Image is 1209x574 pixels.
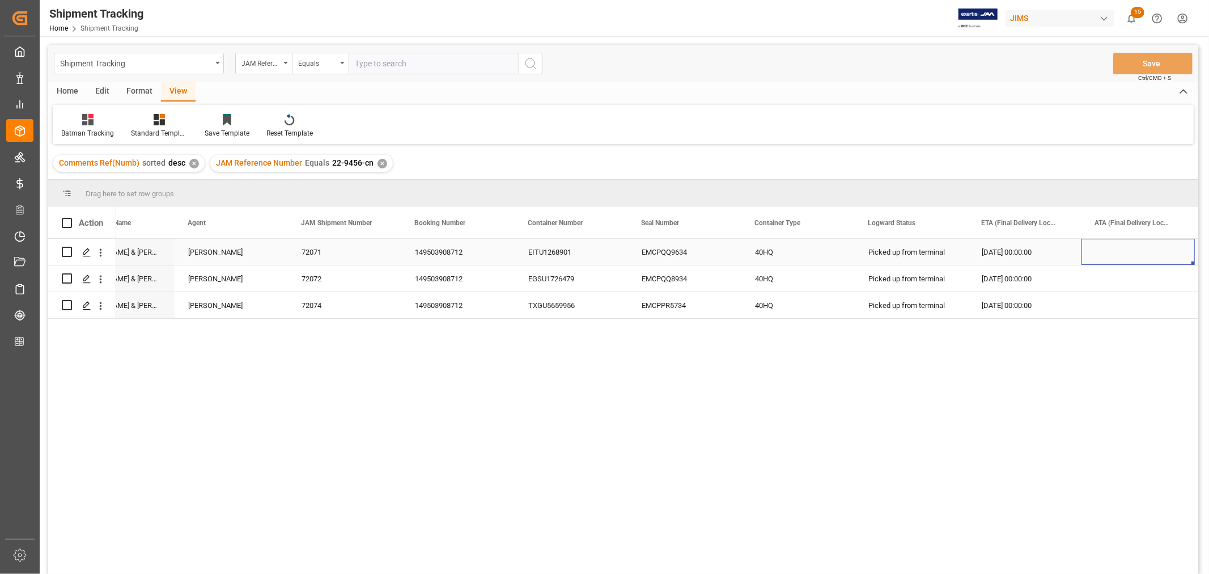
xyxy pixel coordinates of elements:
[628,239,741,265] div: EMCPQQ9634
[401,292,515,318] div: 149503908712
[1131,7,1144,18] span: 15
[641,219,679,227] span: Seal Number
[515,265,628,292] div: EGSU1726479
[1095,219,1170,227] span: ATA (Final Delivery Location)
[515,239,628,265] div: EITU1268901
[161,82,196,102] div: View
[48,265,116,292] div: Press SPACE to select this row.
[86,189,174,198] span: Drag here to set row groups
[401,265,515,292] div: 149503908712
[235,53,292,74] button: open menu
[1144,6,1170,31] button: Help Center
[981,219,1057,227] span: ETA (Final Delivery Location)
[332,158,374,167] span: 22-9456-cn
[968,292,1081,318] div: [DATE] 00:00:00
[868,293,955,319] div: Picked up from terminal
[131,128,188,138] div: Standard Templates
[301,219,372,227] span: JAM Shipment Number
[741,292,855,318] div: 40HQ
[118,82,161,102] div: Format
[741,265,855,292] div: 40HQ
[188,239,274,265] div: [PERSON_NAME]
[188,219,206,227] span: Agent
[168,158,185,167] span: desc
[968,239,1081,265] div: [DATE] 00:00:00
[61,128,114,138] div: Batman Tracking
[288,265,401,292] div: 72072
[414,219,465,227] span: Booking Number
[48,239,116,265] div: Press SPACE to select this row.
[59,158,139,167] span: Comments Ref(Numb)
[205,128,249,138] div: Save Template
[1138,74,1171,82] span: Ctrl/CMD + S
[1006,10,1114,27] div: JIMS
[1113,53,1193,74] button: Save
[241,56,280,69] div: JAM Reference Number
[288,239,401,265] div: 72071
[349,53,519,74] input: Type to search
[79,218,103,228] div: Action
[266,128,313,138] div: Reset Template
[1006,7,1119,29] button: JIMS
[741,239,855,265] div: 40HQ
[216,158,302,167] span: JAM Reference Number
[288,292,401,318] div: 72074
[61,292,175,318] div: [PERSON_NAME] & [PERSON_NAME] (US funds China)(W/T*)-
[754,219,800,227] span: Container Type
[49,24,68,32] a: Home
[60,56,211,70] div: Shipment Tracking
[958,9,998,28] img: Exertis%20JAM%20-%20Email%20Logo.jpg_1722504956.jpg
[189,159,199,168] div: ✕
[868,239,955,265] div: Picked up from terminal
[515,292,628,318] div: TXGU5659956
[49,5,143,22] div: Shipment Tracking
[868,266,955,292] div: Picked up from terminal
[1119,6,1144,31] button: show 15 new notifications
[87,82,118,102] div: Edit
[519,53,542,74] button: search button
[528,219,583,227] span: Container Number
[48,82,87,102] div: Home
[61,265,175,292] div: [PERSON_NAME] & [PERSON_NAME] (US funds China)(W/T*)-
[298,56,337,69] div: Equals
[188,293,274,319] div: [PERSON_NAME]
[292,53,349,74] button: open menu
[142,158,166,167] span: sorted
[868,219,915,227] span: Logward Status
[305,158,329,167] span: Equals
[628,265,741,292] div: EMCPQQ8934
[48,292,116,319] div: Press SPACE to select this row.
[628,292,741,318] div: EMCPPR5734
[377,159,387,168] div: ✕
[401,239,515,265] div: 149503908712
[61,239,175,265] div: [PERSON_NAME] & [PERSON_NAME] (US funds China)(W/T*)-
[968,265,1081,292] div: [DATE] 00:00:00
[54,53,224,74] button: open menu
[188,266,274,292] div: [PERSON_NAME]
